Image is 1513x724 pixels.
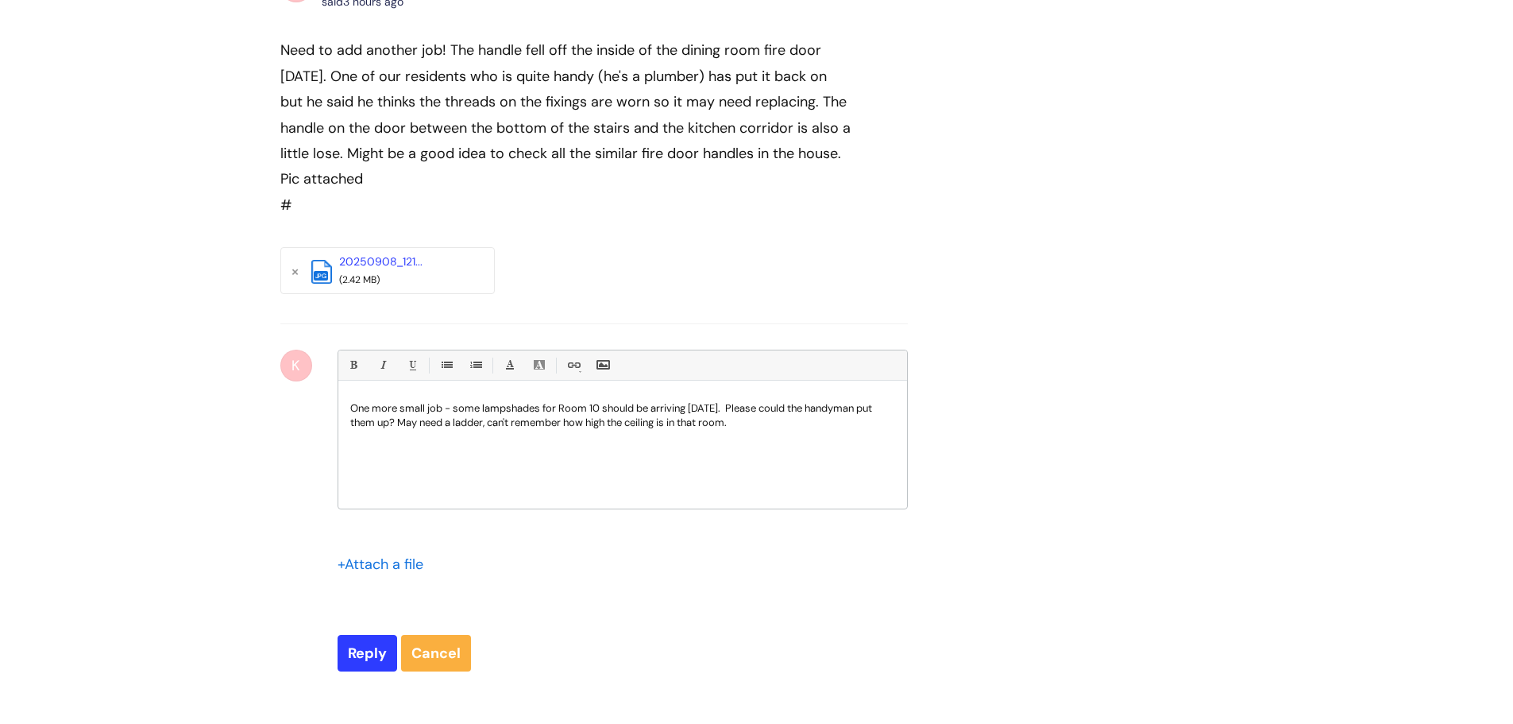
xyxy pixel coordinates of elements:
[338,552,433,577] div: Attach a file
[529,355,549,375] a: Back Color
[436,355,456,375] a: • Unordered List (Ctrl-Shift-7)
[465,355,485,375] a: 1. Ordered List (Ctrl-Shift-8)
[350,401,895,430] p: One more small job - some lampshades for Room 10 should be arriving [DATE]. Please could the hand...
[280,350,312,381] div: K
[343,355,363,375] a: Bold (Ctrl-B)
[500,355,519,375] a: Font Color
[372,355,392,375] a: Italic (Ctrl-I)
[402,355,422,375] a: Underline(Ctrl-U)
[563,355,583,375] a: Link
[339,272,466,289] div: (2.42 MB)
[338,635,397,672] input: Reply
[592,355,612,375] a: Insert Image...
[280,37,851,218] div: #
[338,555,345,574] span: +
[401,635,471,672] a: Cancel
[280,37,851,192] div: Need to add another job! The handle fell off the inside of the dining room fire door [DATE]. One ...
[339,254,423,269] a: 20250908_121...
[314,271,329,281] span: jpg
